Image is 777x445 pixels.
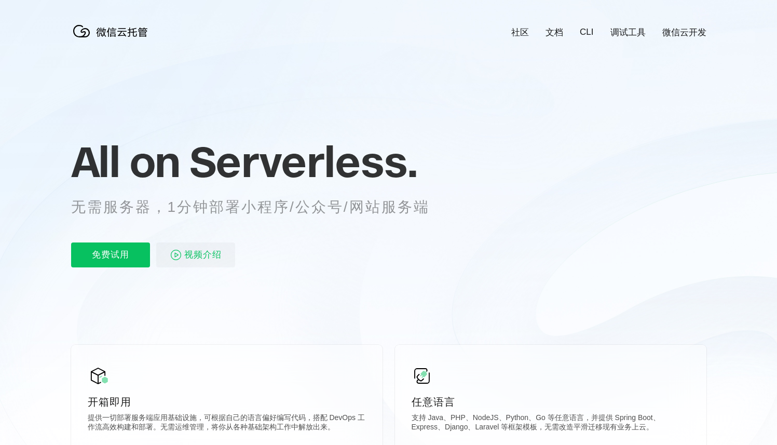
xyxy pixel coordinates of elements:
p: 任意语言 [412,395,690,409]
a: 文档 [546,26,563,38]
img: video_play.svg [170,249,182,261]
p: 提供一切部署服务端应用基础设施，可根据自己的语言偏好编写代码，搭配 DevOps 工作流高效构建和部署。无需运维管理，将你从各种基础架构工作中解放出来。 [88,413,366,434]
a: CLI [580,27,593,37]
p: 支持 Java、PHP、NodeJS、Python、Go 等任意语言，并提供 Spring Boot、Express、Django、Laravel 等框架模板，无需改造平滑迁移现有业务上云。 [412,413,690,434]
p: 无需服务器，1分钟部署小程序/公众号/网站服务端 [71,197,449,218]
a: 调试工具 [610,26,646,38]
a: 微信云开发 [662,26,706,38]
a: 社区 [511,26,529,38]
span: All on [71,136,180,187]
a: 微信云托管 [71,34,154,43]
span: Serverless. [189,136,417,187]
span: 视频介绍 [184,242,222,267]
p: 开箱即用 [88,395,366,409]
img: 微信云托管 [71,21,154,42]
p: 免费试用 [71,242,150,267]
